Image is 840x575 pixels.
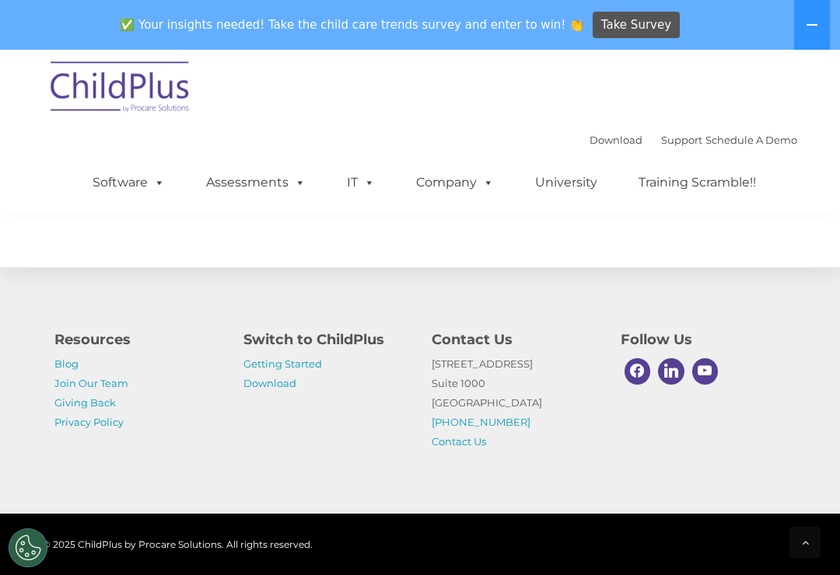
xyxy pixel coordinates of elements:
a: Contact Us [432,435,486,448]
h4: Contact Us [432,329,597,350]
a: Download [243,377,296,389]
span: ✅ Your insights needed! Take the child care trends survey and enter to win! 👏 [114,10,590,40]
a: Take Survey [593,12,681,39]
span: Take Survey [601,12,671,39]
a: Join Our Team [54,377,128,389]
img: ChildPlus by Procare Solutions [43,51,198,128]
a: IT [331,167,390,198]
a: Giving Back [54,396,116,409]
h4: Switch to ChildPlus [243,329,409,350]
button: Cookies Settings [9,528,47,567]
a: Training Scramble!! [623,167,772,198]
a: Schedule A Demo [705,134,797,146]
a: Linkedin [654,354,688,389]
a: Youtube [688,354,723,389]
a: Getting Started [243,357,322,370]
a: University [520,167,613,198]
h4: Follow Us [621,329,786,350]
a: Assessments [191,167,321,198]
span: © 2025 ChildPlus by Procare Solutions. All rights reserved. [43,538,313,550]
a: [PHONE_NUMBER] [432,416,530,428]
a: Facebook [621,354,655,389]
h4: Resources [54,329,220,350]
a: Blog [54,357,79,370]
font: | [590,134,797,146]
a: Support [661,134,702,146]
p: [STREET_ADDRESS] Suite 1000 [GEOGRAPHIC_DATA] [432,354,597,451]
a: Privacy Policy [54,416,124,428]
a: Software [77,167,180,198]
a: Company [401,167,509,198]
a: Download [590,134,642,146]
